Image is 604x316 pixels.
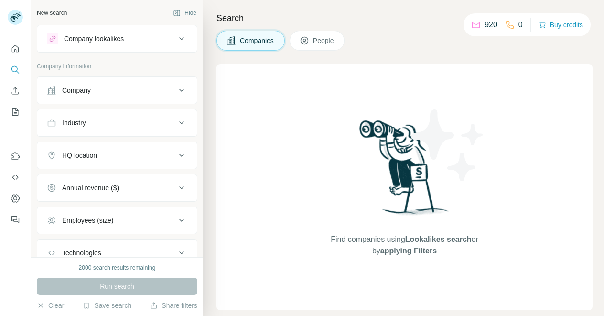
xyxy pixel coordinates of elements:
button: Employees (size) [37,209,197,232]
button: Hide [166,6,203,20]
button: My lists [8,103,23,120]
div: Industry [62,118,86,128]
button: Use Surfe on LinkedIn [8,148,23,165]
h4: Search [216,11,593,25]
p: 920 [485,19,497,31]
button: Industry [37,111,197,134]
div: Company [62,86,91,95]
button: Dashboard [8,190,23,207]
span: Companies [240,36,275,45]
button: Search [8,61,23,78]
div: Technologies [62,248,101,258]
div: Company lookalikes [64,34,124,44]
button: Clear [37,301,64,310]
button: Save search [83,301,131,310]
div: HQ location [62,151,97,160]
img: Surfe Illustration - Stars [405,102,491,188]
span: Find companies using or by [328,234,481,257]
span: applying Filters [380,247,437,255]
button: Enrich CSV [8,82,23,99]
button: Company [37,79,197,102]
p: 0 [518,19,523,31]
span: People [313,36,335,45]
button: Feedback [8,211,23,228]
div: Annual revenue ($) [62,183,119,193]
span: Lookalikes search [405,235,472,243]
div: 2000 search results remaining [79,263,156,272]
button: Buy credits [539,18,583,32]
p: Company information [37,62,197,71]
button: Annual revenue ($) [37,176,197,199]
button: Technologies [37,241,197,264]
button: Use Surfe API [8,169,23,186]
button: Share filters [150,301,197,310]
button: HQ location [37,144,197,167]
button: Quick start [8,40,23,57]
img: Surfe Illustration - Woman searching with binoculars [355,118,454,224]
div: New search [37,9,67,17]
div: Employees (size) [62,216,113,225]
button: Company lookalikes [37,27,197,50]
